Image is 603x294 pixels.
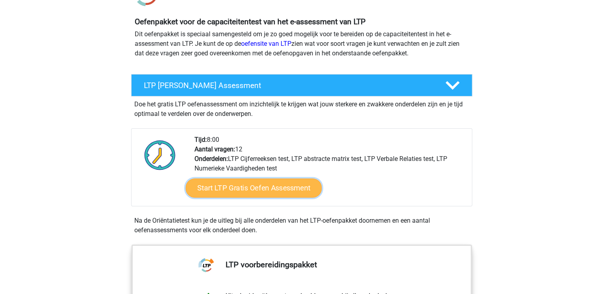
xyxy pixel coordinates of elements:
[131,96,472,119] div: Doe het gratis LTP oefenassessment om inzichtelijk te krijgen wat jouw sterkere en zwakkere onder...
[128,74,475,96] a: LTP [PERSON_NAME] Assessment
[189,135,471,206] div: 8:00 12 LTP Cijferreeksen test, LTP abstracte matrix test, LTP Verbale Relaties test, LTP Numerie...
[135,29,469,58] p: Dit oefenpakket is speciaal samengesteld om je zo goed mogelijk voor te bereiden op de capaciteit...
[131,216,472,235] div: Na de Oriëntatietest kun je de uitleg bij alle onderdelen van het LTP-oefenpakket doornemen en ee...
[194,145,235,153] b: Aantal vragen:
[144,81,432,90] h4: LTP [PERSON_NAME] Assessment
[135,17,365,26] b: Oefenpakket voor de capaciteitentest van het e-assessment van LTP
[185,178,322,198] a: Start LTP Gratis Oefen Assessment
[194,136,207,143] b: Tijd:
[241,40,291,47] a: oefensite van LTP
[194,155,228,163] b: Onderdelen:
[140,135,180,175] img: Klok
